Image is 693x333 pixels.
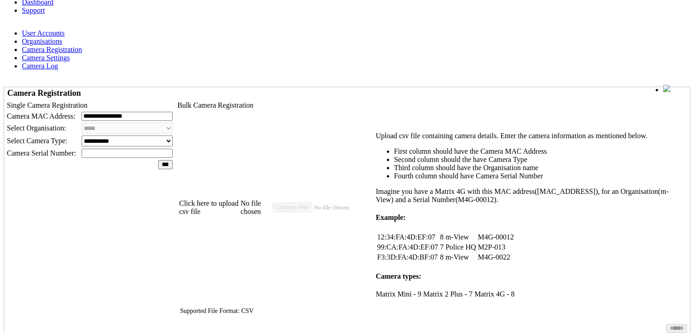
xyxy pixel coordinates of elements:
span: Matrix Mini - 9 [376,290,421,298]
span: Single Camera Registration [7,101,87,109]
td: M4G-00012 [477,233,514,242]
li: Third column should have the Organisation name [394,164,685,172]
span: Supported File Format: CSV [180,307,253,314]
td: M2P-013 [477,243,514,252]
li: Fourth column should have Camera Serial Number [394,172,685,180]
td: m-View [445,253,477,262]
label: Click here to upload csv file [179,199,241,216]
td: m-View [445,233,477,242]
h4: Camera types: [376,272,685,281]
td: 8 [440,233,444,242]
td: 99:CA:FA:4D:EF:07 [377,243,439,252]
td: 12:34:FA:4D:EF:07 [377,233,439,242]
p: Imagine you have a Matrix 4G with this MAC address([MAC_ADDRESS]), for an Organisation(m-View) an... [376,187,685,204]
a: Camera Log [22,62,58,70]
td: Police HQ [445,243,477,252]
a: Organisations [22,37,62,45]
li: First column should have the Camera MAC Address [394,147,685,156]
a: User Accounts [22,29,65,37]
h4: Example: [376,213,685,222]
span: Select Camera Type: [7,137,67,145]
span: Select Organisation: [7,124,66,132]
li: Second column should the have Camera Type [394,156,685,164]
img: bell24.png [663,85,670,92]
td: 7 [440,243,444,252]
span: Camera Registration [7,88,81,98]
span: Matrix 4G - 8 [474,290,514,298]
span: Matrix 2 Plus - 7 [423,290,472,298]
span: No file chosen [241,199,272,216]
span: Bulk Camera Registration [177,101,253,109]
a: Camera Registration [22,46,82,53]
td: M4G-0022 [477,253,514,262]
span: Welcome, Thariq (Supervisor) [573,85,645,92]
a: Support [22,6,45,14]
td: F3:3D:FA:4D:BF:07 [377,253,439,262]
td: 8 [440,253,444,262]
span: Camera MAC Address: [7,112,75,120]
p: Upload csv file containing camera details. Enter the camera information as mentioned below. [376,132,685,140]
span: Camera Serial Number: [7,149,76,157]
a: Camera Settings [22,54,70,62]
